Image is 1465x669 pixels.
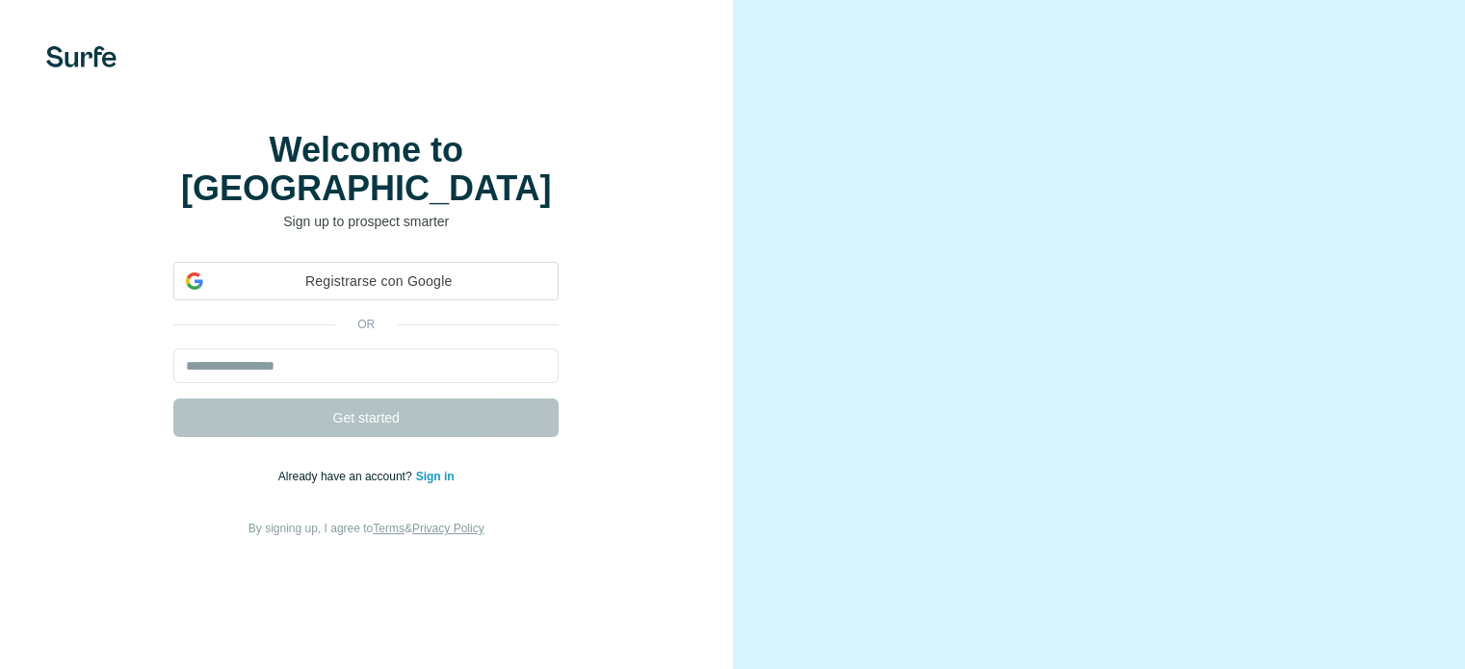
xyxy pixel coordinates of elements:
p: or [335,316,397,333]
h1: Welcome to [GEOGRAPHIC_DATA] [173,131,559,208]
span: Already have an account? [278,470,416,483]
div: Registrarse con Google [173,262,559,300]
a: Terms [373,522,405,535]
p: Sign up to prospect smarter [173,212,559,231]
span: Registrarse con Google [211,271,546,292]
span: By signing up, I agree to & [249,522,484,535]
img: Surfe's logo [46,46,117,67]
a: Sign in [416,470,455,483]
a: Privacy Policy [412,522,484,535]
